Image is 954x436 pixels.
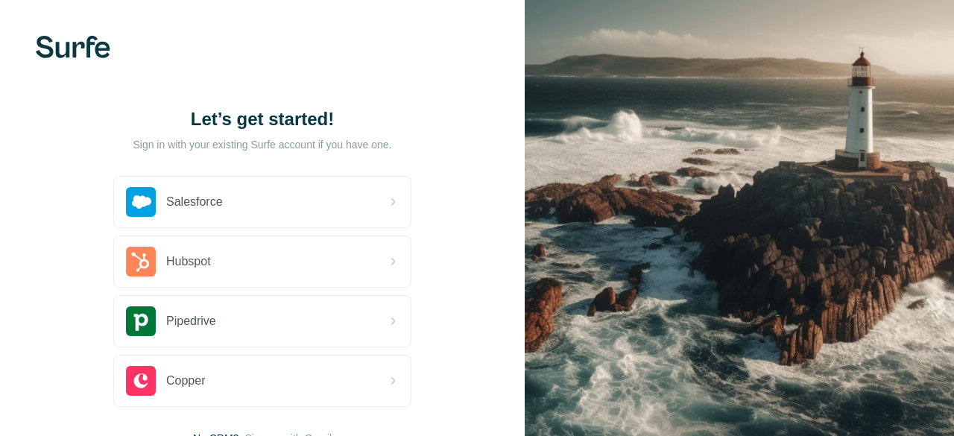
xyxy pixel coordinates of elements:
[166,372,205,390] span: Copper
[126,366,156,396] img: copper's logo
[36,36,110,58] img: Surfe's logo
[166,312,216,330] span: Pipedrive
[126,187,156,217] img: salesforce's logo
[113,107,411,131] h1: Let’s get started!
[126,247,156,277] img: hubspot's logo
[166,253,211,271] span: Hubspot
[133,137,391,152] p: Sign in with your existing Surfe account if you have one.
[126,306,156,336] img: pipedrive's logo
[166,193,223,211] span: Salesforce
